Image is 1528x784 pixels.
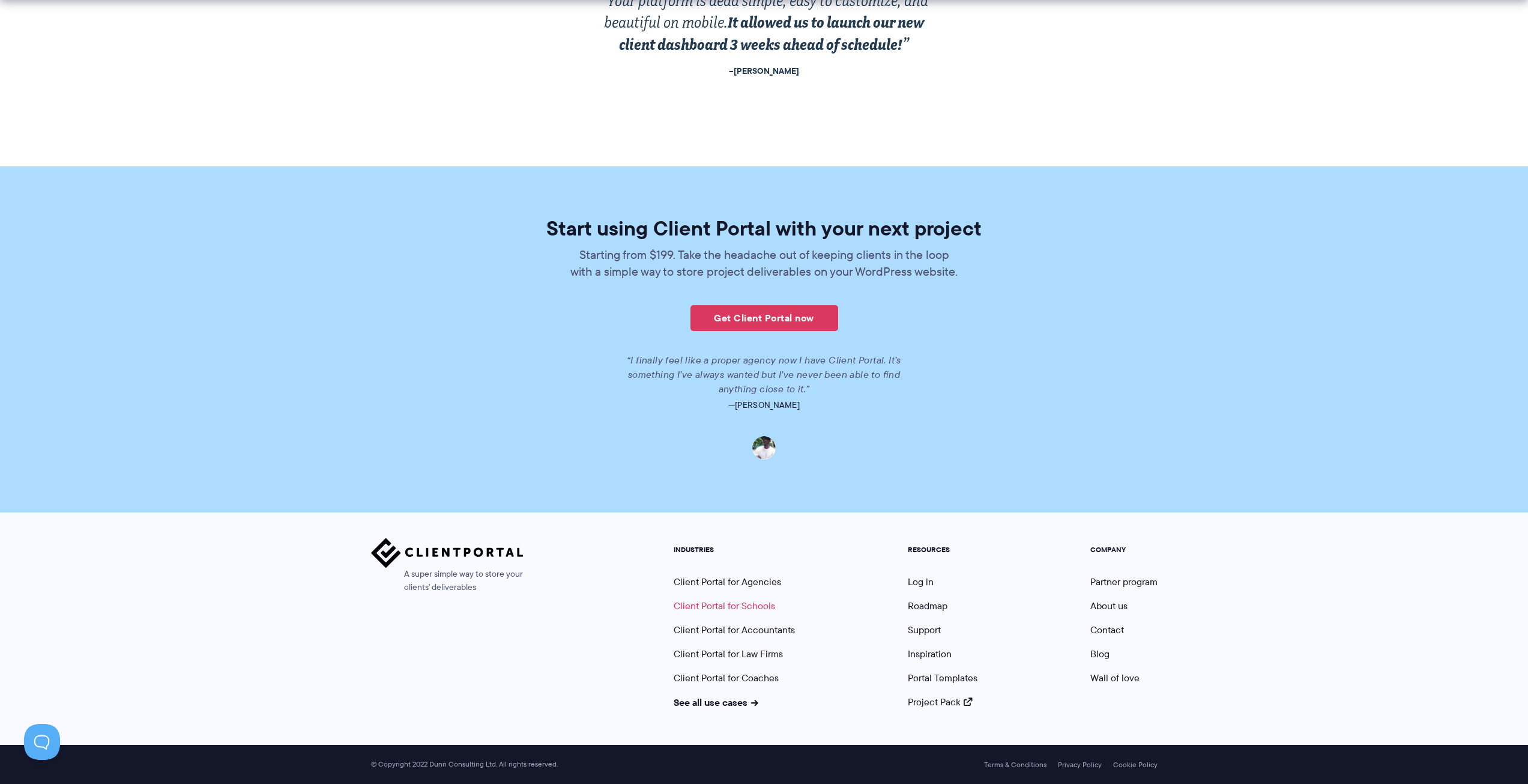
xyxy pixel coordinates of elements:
a: Cookie Policy [1113,761,1158,769]
p: “I finally feel like a proper agency now I have Client Portal. It’s something I’ve always wanted ... [611,353,917,397]
a: Get Client Portal now [690,305,838,331]
a: Client Portal for Law Firms [674,647,783,661]
a: Contact [1090,623,1124,637]
p: —[PERSON_NAME] [427,397,1101,413]
a: Blog [1090,647,1110,661]
h5: COMPANY [1090,545,1158,554]
a: Client Portal for Accountants [674,623,795,637]
a: Inspiration [908,647,952,661]
a: About us [1090,599,1128,613]
a: Project Pack [908,695,973,709]
h5: INDUSTRIES [674,545,795,554]
p: Starting from $199. Take the headache out of keeping clients in the loop with a simple way to sto... [569,246,959,280]
span: A super simple way to store your clients' deliverables [371,568,524,594]
iframe: Toggle Customer Support [24,724,60,760]
a: Terms & Conditions [984,761,1046,769]
a: Client Portal for Agencies [674,575,781,589]
a: Partner program [1090,575,1158,589]
a: See all use cases [674,695,759,710]
a: Privacy Policy [1058,761,1102,769]
a: Client Portal for Schools [674,599,775,613]
strong: It allowed us to launch our new client dashboard 3 weeks ahead of schedule!” [619,13,924,53]
a: Portal Templates [908,671,977,685]
a: Support [908,623,941,637]
a: Roadmap [908,599,947,613]
a: Client Portal for Coaches [674,671,779,685]
footer: –[PERSON_NAME] [590,64,938,79]
a: Log in [908,575,934,589]
a: Wall of love [1090,671,1140,685]
h2: Start using Client Portal with your next project [427,218,1101,239]
span: © Copyright 2022 Dunn Consulting Ltd. All rights reserved. [365,760,564,769]
h5: RESOURCES [908,545,977,554]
